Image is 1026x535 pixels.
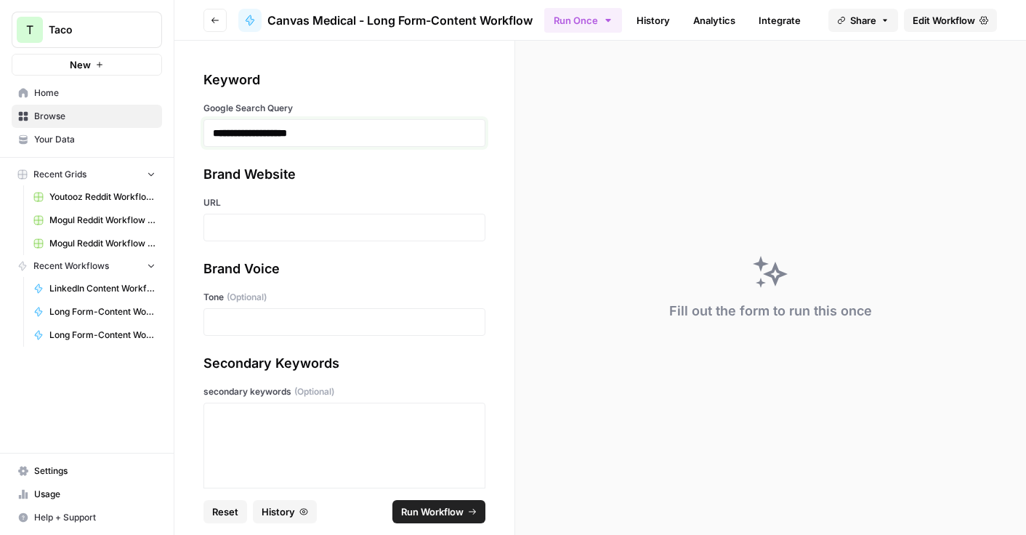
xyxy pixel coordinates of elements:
[203,385,485,398] label: secondary keywords
[33,168,86,181] span: Recent Grids
[544,8,622,33] button: Run Once
[34,464,155,478] span: Settings
[203,353,485,374] div: Secondary Keywords
[227,291,267,304] span: (Optional)
[12,81,162,105] a: Home
[49,237,155,250] span: Mogul Reddit Workflow Grid
[294,385,334,398] span: (Optional)
[267,12,533,29] span: Canvas Medical - Long Form-Content Workflow
[34,87,155,100] span: Home
[34,511,155,524] span: Help + Support
[203,102,485,115] label: Google Search Query
[12,255,162,277] button: Recent Workflows
[27,300,162,323] a: Long Form-Content Workflow - AI Clients (New)
[12,459,162,483] a: Settings
[34,133,155,146] span: Your Data
[212,504,238,519] span: Reset
[203,70,485,90] div: Keyword
[203,196,485,209] label: URL
[750,9,809,32] a: Integrate
[49,305,155,318] span: Long Form-Content Workflow - AI Clients (New)
[684,9,744,32] a: Analytics
[34,488,155,501] span: Usage
[203,291,485,304] label: Tone
[26,21,33,39] span: T
[669,301,872,321] div: Fill out the form to run this once
[12,483,162,506] a: Usage
[27,232,162,255] a: Mogul Reddit Workflow Grid
[203,164,485,185] div: Brand Website
[850,13,876,28] span: Share
[203,500,247,523] button: Reset
[628,9,679,32] a: History
[49,329,155,342] span: Long Form-Content Workflow - All Clients (New)
[913,13,975,28] span: Edit Workflow
[253,500,317,523] button: History
[392,500,485,523] button: Run Workflow
[49,190,155,204] span: Youtooz Reddit Workflow Grid
[33,260,109,273] span: Recent Workflows
[12,506,162,529] button: Help + Support
[34,110,155,123] span: Browse
[12,105,162,128] a: Browse
[203,259,485,279] div: Brand Voice
[70,57,91,72] span: New
[49,23,137,37] span: Taco
[27,323,162,347] a: Long Form-Content Workflow - All Clients (New)
[262,504,295,519] span: History
[27,185,162,209] a: Youtooz Reddit Workflow Grid
[49,214,155,227] span: Mogul Reddit Workflow Grid (1)
[828,9,898,32] button: Share
[27,209,162,232] a: Mogul Reddit Workflow Grid (1)
[49,282,155,295] span: LinkedIn Content Workflow
[12,164,162,185] button: Recent Grids
[401,504,464,519] span: Run Workflow
[12,128,162,151] a: Your Data
[12,12,162,48] button: Workspace: Taco
[12,54,162,76] button: New
[904,9,997,32] a: Edit Workflow
[27,277,162,300] a: LinkedIn Content Workflow
[238,9,533,32] a: Canvas Medical - Long Form-Content Workflow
